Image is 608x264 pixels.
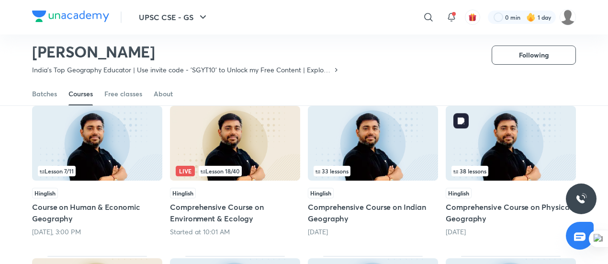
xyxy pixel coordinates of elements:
a: Batches [32,82,57,105]
img: Thumbnail [170,106,300,181]
button: avatar [465,10,480,25]
a: Free classes [104,82,142,105]
div: left [314,166,432,176]
div: Today, 3:00 PM [32,227,162,237]
div: infocontainer [314,166,432,176]
div: left [451,166,570,176]
div: Course on Human & Economic Geography [32,103,162,237]
div: Comprehensive Course on Environment & Ecology [170,103,300,237]
span: 33 lessons [315,168,349,174]
a: Courses [68,82,93,105]
span: Hinglish [32,188,58,198]
h5: Comprehensive Course on Physical Geography [446,201,576,224]
div: infocontainer [38,166,157,176]
div: Comprehensive Course on Indian Geography [308,103,438,237]
div: left [38,166,157,176]
div: infosection [314,166,432,176]
span: Lesson 18 / 40 [201,168,240,174]
span: Hinglish [170,188,196,198]
a: About [154,82,173,105]
img: ttu [575,193,587,205]
div: Batches [32,89,57,99]
span: Hinglish [308,188,334,198]
div: infosection [38,166,157,176]
div: Started at 10:01 AM [170,227,300,237]
span: Live [176,166,195,176]
h5: Comprehensive Course on Environment & Ecology [170,201,300,224]
div: 1 month ago [446,227,576,237]
h2: [PERSON_NAME] [32,42,340,61]
div: 10 days ago [308,227,438,237]
img: Company Logo [32,11,109,22]
span: Lesson 7 / 11 [40,168,74,174]
span: Following [519,50,549,60]
div: Courses [68,89,93,99]
div: infosection [451,166,570,176]
img: Thumbnail [32,106,162,181]
div: left [176,166,294,176]
span: 38 lessons [453,168,486,174]
img: Thumbnail [308,106,438,181]
button: UPSC CSE - GS [133,8,214,27]
div: About [154,89,173,99]
div: Free classes [104,89,142,99]
p: India's Top Geography Educator | Use invite code - 'SGYT10' to Unlock my Free Content | Explore t... [32,65,332,75]
a: Company Logo [32,11,109,24]
img: kajal [560,9,576,25]
img: avatar [468,13,477,22]
div: infosection [176,166,294,176]
div: Comprehensive Course on Physical Geography [446,103,576,237]
button: Following [492,46,576,65]
div: infocontainer [451,166,570,176]
h5: Comprehensive Course on Indian Geography [308,201,438,224]
span: Hinglish [446,188,472,198]
div: infocontainer [176,166,294,176]
img: Thumbnail [446,106,576,181]
h5: Course on Human & Economic Geography [32,201,162,224]
img: streak [526,12,536,22]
